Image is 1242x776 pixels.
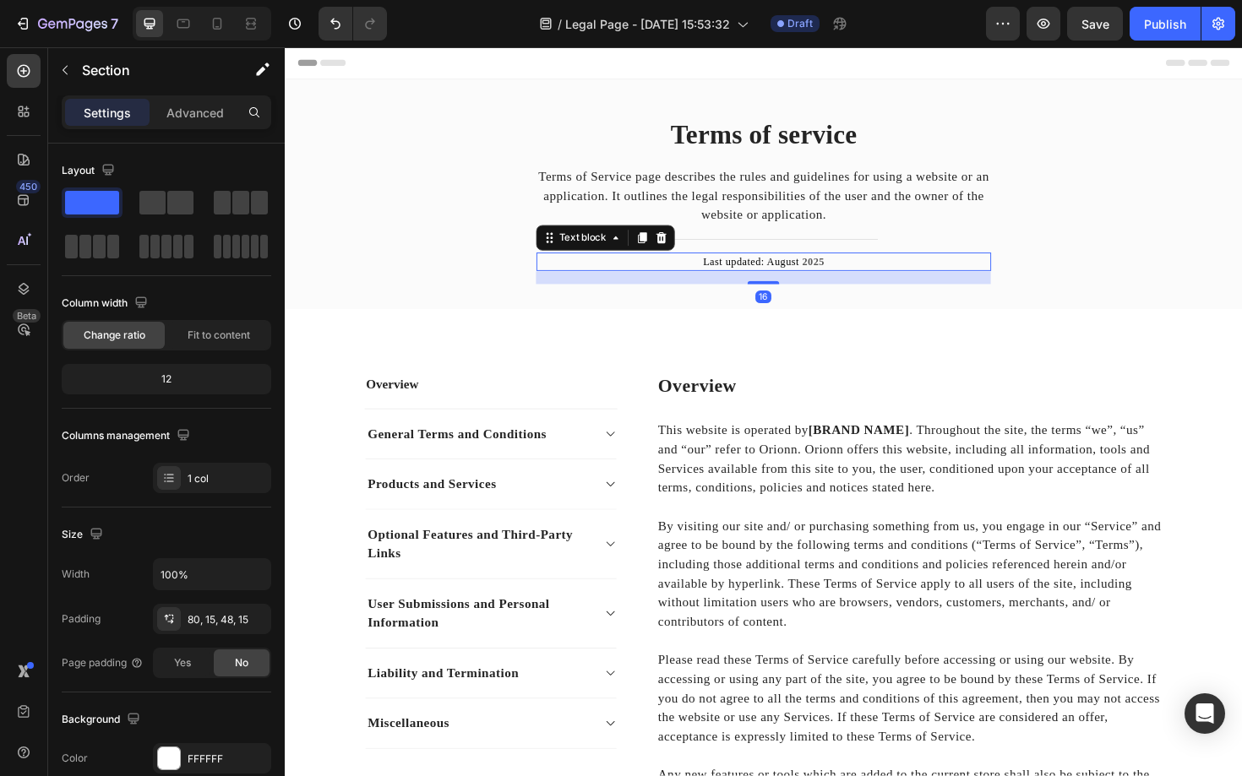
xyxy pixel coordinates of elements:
[565,15,730,33] span: Legal Page - [DATE] 15:53:32
[88,653,248,673] p: Liability and Termination
[62,292,151,315] div: Column width
[395,639,928,741] p: Please read these Terms of Service carefully before accessing or using our website. By accessing ...
[285,47,1242,776] iframe: Design area
[1144,15,1186,33] div: Publish
[395,396,928,477] p: This website is operated by . Throughout the site, the terms “we”, “us” and “our” refer to Orionn...
[62,567,90,582] div: Width
[188,612,267,627] div: 80, 15, 48, 15
[7,7,126,41] button: 7
[88,579,322,620] p: User Submissions and Personal Information
[62,611,101,627] div: Padding
[1067,7,1123,41] button: Save
[395,347,928,372] p: Overview
[1130,7,1201,41] button: Publish
[319,7,387,41] div: Undo/Redo
[62,751,88,766] div: Color
[287,194,344,209] div: Text block
[111,14,118,34] p: 7
[188,328,250,343] span: Fit to content
[84,328,145,343] span: Change ratio
[62,524,106,546] div: Size
[88,399,277,420] p: General Terms and Conditions
[88,506,322,546] p: Optional Features and Third-Party Links
[65,367,268,391] div: 12
[547,221,571,234] strong: 2025
[188,752,267,767] div: FFFFFF
[62,425,193,448] div: Columns management
[62,160,118,182] div: Layout
[62,655,144,670] div: Page padding
[558,15,562,33] span: /
[1185,693,1225,734] div: Open Intercom Messenger
[166,104,224,122] p: Advanced
[188,471,267,486] div: 1 col
[62,708,144,731] div: Background
[498,258,515,271] div: 16
[16,180,41,193] div: 450
[82,60,221,80] p: Section
[1081,17,1109,31] span: Save
[86,347,351,367] p: Overview
[235,655,248,670] span: No
[13,309,41,323] div: Beta
[84,104,131,122] p: Settings
[787,16,813,31] span: Draft
[88,706,175,726] p: Miscellaneous
[154,559,270,589] input: Auto
[62,470,90,486] div: Order
[174,655,191,670] span: Yes
[88,453,224,473] p: Products and Services
[395,497,928,619] p: By visiting our site and/ or purchasing something from us, you engage in our “Service” and agree ...
[554,399,661,413] strong: [BRAND NAME]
